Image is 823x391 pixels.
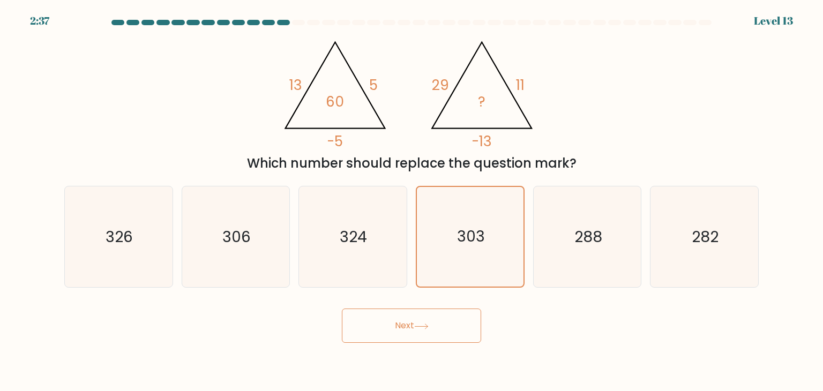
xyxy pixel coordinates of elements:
[326,92,345,111] tspan: 60
[106,226,133,247] text: 326
[472,131,492,151] tspan: -13
[340,226,368,247] text: 324
[327,131,343,151] tspan: -5
[222,226,251,247] text: 306
[342,309,481,343] button: Next
[754,13,793,29] div: Level 13
[692,226,719,247] text: 282
[457,227,485,247] text: 303
[478,92,485,111] tspan: ?
[574,226,602,247] text: 288
[516,75,525,95] tspan: 11
[432,75,449,95] tspan: 29
[369,75,378,95] tspan: 5
[30,13,49,29] div: 2:37
[71,154,752,173] div: Which number should replace the question mark?
[289,75,302,95] tspan: 13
